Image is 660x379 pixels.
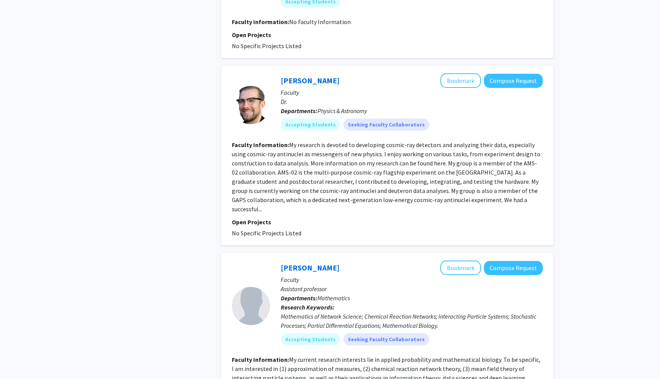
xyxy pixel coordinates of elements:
span: Physics & Astronomy [317,107,367,115]
p: Faculty [281,88,543,97]
b: Faculty Information: [232,356,289,363]
b: Departments: [281,294,317,302]
mat-chip: Accepting Students [281,118,340,131]
p: Open Projects [232,217,543,227]
p: Faculty [281,275,543,284]
a: [PERSON_NAME] [281,263,340,272]
button: Compose Request to Chuang Xu [484,261,543,275]
div: Mathematics of Network Science; Chemical Reaction Networks; Interacting Particle Systems; Stochas... [281,312,543,330]
mat-chip: Accepting Students [281,333,340,345]
p: Dr. [281,97,543,106]
a: [PERSON_NAME] [281,76,340,85]
mat-chip: Seeking Faculty Collaborators [343,333,429,345]
b: Departments: [281,107,317,115]
span: No Faculty Information [289,18,351,26]
p: Open Projects [232,30,543,39]
span: No Specific Projects Listed [232,229,301,237]
button: Add Philip von Doetinchem to Bookmarks [440,73,481,88]
mat-chip: Seeking Faculty Collaborators [343,118,429,131]
b: Faculty Information: [232,18,289,26]
span: Mathematics [317,294,350,302]
fg-read-more: My research is devoted to developing cosmic-ray detectors and analyzing their data, especially us... [232,141,540,213]
p: Assistant professor [281,284,543,293]
b: Research Keywords: [281,303,335,311]
iframe: Chat [6,345,32,373]
b: Faculty Information: [232,141,289,149]
span: No Specific Projects Listed [232,42,301,50]
button: Add Chuang Xu to Bookmarks [440,261,481,275]
button: Compose Request to Philip von Doetinchem [484,74,543,88]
